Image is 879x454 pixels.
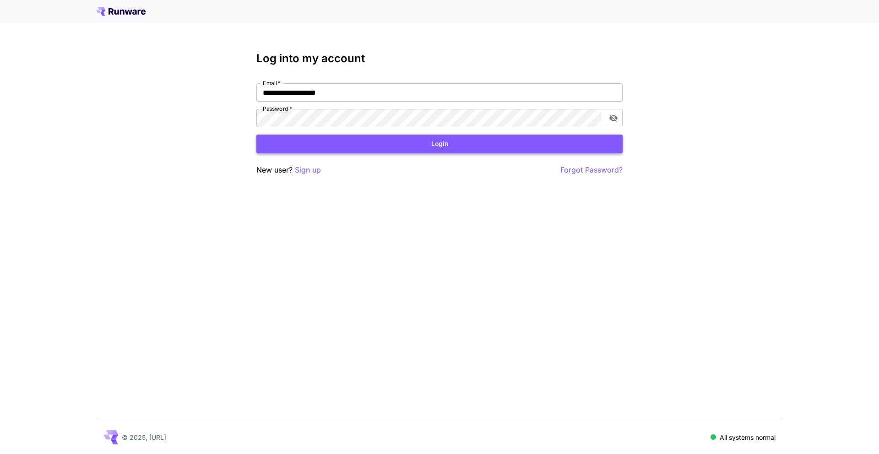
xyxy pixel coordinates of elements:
p: All systems normal [720,432,776,442]
h3: Log into my account [256,52,623,65]
label: Password [263,105,292,113]
button: toggle password visibility [605,110,622,126]
button: Login [256,135,623,153]
button: Sign up [295,164,321,176]
label: Email [263,79,281,87]
p: © 2025, [URL] [122,432,166,442]
button: Forgot Password? [560,164,623,176]
p: New user? [256,164,321,176]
